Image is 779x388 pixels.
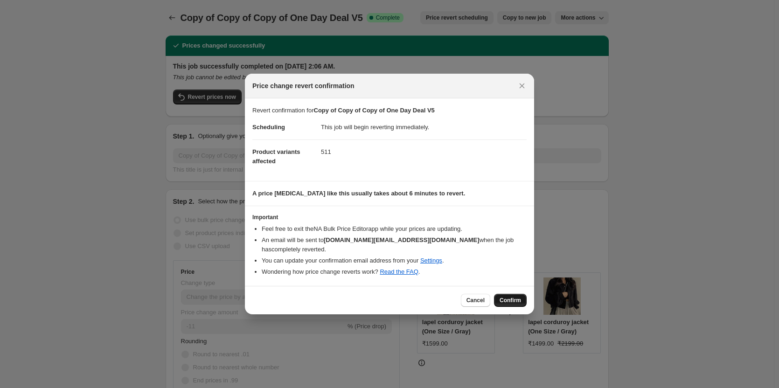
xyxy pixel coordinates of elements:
[252,81,355,90] span: Price change revert confirmation
[466,297,485,304] span: Cancel
[252,148,300,165] span: Product variants affected
[262,256,527,265] li: You can update your confirmation email address from your .
[252,190,465,197] b: A price [MEDICAL_DATA] like this usually takes about 6 minutes to revert.
[380,268,418,275] a: Read the FAQ
[500,297,521,304] span: Confirm
[324,236,480,243] b: [DOMAIN_NAME][EMAIL_ADDRESS][DOMAIN_NAME]
[262,224,527,234] li: Feel free to exit the NA Bulk Price Editor app while your prices are updating.
[321,139,527,164] dd: 511
[461,294,490,307] button: Cancel
[252,124,285,131] span: Scheduling
[252,106,527,115] p: Revert confirmation for
[420,257,442,264] a: Settings
[494,294,527,307] button: Confirm
[262,267,527,277] li: Wondering how price change reverts work? .
[515,79,529,92] button: Close
[314,107,435,114] b: Copy of Copy of Copy of One Day Deal V5
[262,236,527,254] li: An email will be sent to when the job has completely reverted .
[321,115,527,139] dd: This job will begin reverting immediately.
[252,214,527,221] h3: Important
